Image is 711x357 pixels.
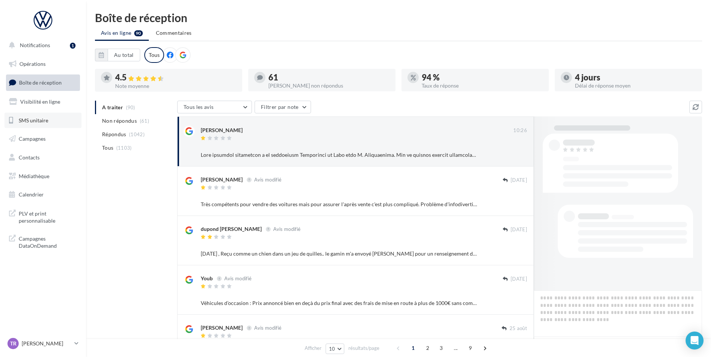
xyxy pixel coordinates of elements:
[22,340,71,347] p: [PERSON_NAME]
[201,151,478,159] div: Lore ipsumdol sitametcon a el seddoeiusm Temporinci ut Labo etdo M. Aliquaenima. Min ve quisnos e...
[129,131,145,137] span: (1042)
[254,177,281,183] span: Avis modifié
[177,101,252,113] button: Tous les avis
[4,94,81,110] a: Visibilité en ligne
[95,12,702,23] div: Boîte de réception
[254,325,281,331] span: Avis modifié
[575,83,696,88] div: Délai de réponse moyen
[4,37,79,53] button: Notifications 1
[19,208,77,225] span: PLV et print personnalisable
[108,49,140,61] button: Au total
[268,83,390,88] div: [PERSON_NAME] non répondus
[19,79,62,86] span: Boîte de réception
[201,324,243,332] div: [PERSON_NAME]
[19,61,46,67] span: Opérations
[422,342,434,354] span: 2
[4,187,81,202] a: Calendrier
[184,104,214,110] span: Tous les avis
[201,176,243,183] div: [PERSON_NAME]
[435,342,447,354] span: 3
[156,30,192,36] span: Commentaires
[4,131,81,147] a: Campagnes
[450,342,462,354] span: ...
[513,127,527,134] span: 10:26
[511,276,527,283] span: [DATE]
[511,226,527,233] span: [DATE]
[201,299,478,307] div: Véhicules d’occasion : Prix annoncé bien en deçà du prix final avec des frais de mise en route à ...
[348,345,379,352] span: résultats/page
[19,173,49,179] span: Médiathèque
[305,345,321,352] span: Afficher
[4,168,81,184] a: Médiathèque
[201,201,478,208] div: Très compétents pour vendre des voitures mais pour assurer l'après vente c'est plus compliqué. Pr...
[19,154,40,161] span: Contacts
[4,113,81,128] a: SMS unitaire
[201,225,262,233] div: dupond [PERSON_NAME]
[407,342,419,354] span: 1
[4,74,81,91] a: Boîte de réception
[422,83,543,88] div: Taux de réponse
[201,275,213,282] div: Youb
[102,117,137,125] span: Non répondus
[329,346,335,352] span: 10
[10,340,16,347] span: TR
[95,49,140,61] button: Au total
[70,43,76,49] div: 1
[4,150,81,165] a: Contacts
[20,98,60,105] span: Visibilité en ligne
[273,226,301,232] span: Avis modifié
[116,145,132,151] span: (1103)
[464,342,476,354] span: 9
[510,325,527,332] span: 25 août
[4,56,81,72] a: Opérations
[102,131,126,138] span: Répondus
[686,332,704,350] div: Open Intercom Messenger
[422,73,543,82] div: 94 %
[326,344,345,354] button: 10
[19,191,44,198] span: Calendrier
[140,118,149,124] span: (61)
[4,231,81,253] a: Campagnes DataOnDemand
[115,73,236,82] div: 4.5
[201,126,243,134] div: [PERSON_NAME]
[144,47,164,63] div: Tous
[511,177,527,184] span: [DATE]
[224,275,252,281] span: Avis modifié
[20,42,50,48] span: Notifications
[19,135,46,142] span: Campagnes
[575,73,696,82] div: 4 jours
[268,73,390,82] div: 61
[19,234,77,250] span: Campagnes DataOnDemand
[201,250,478,257] div: [DATE] , Reçu comme un chien dans un jeu de quilles.. le gamin m'a envoyé [PERSON_NAME] pour un r...
[6,336,80,351] a: TR [PERSON_NAME]
[19,117,48,123] span: SMS unitaire
[115,83,236,89] div: Note moyenne
[4,205,81,228] a: PLV et print personnalisable
[255,101,311,113] button: Filtrer par note
[102,144,113,152] span: Tous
